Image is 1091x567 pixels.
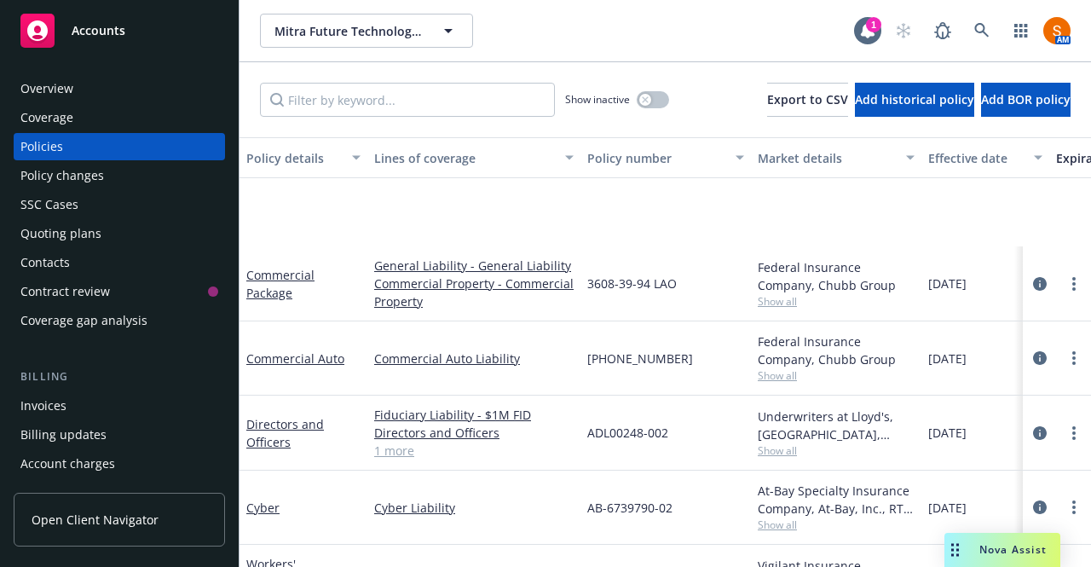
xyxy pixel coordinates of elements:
[1030,274,1050,294] a: circleInformation
[374,350,574,367] a: Commercial Auto Liability
[751,137,921,178] button: Market details
[1030,497,1050,518] a: circleInformation
[767,83,848,117] button: Export to CSV
[944,533,1060,567] button: Nova Assist
[855,83,974,117] button: Add historical policy
[580,137,751,178] button: Policy number
[14,392,225,419] a: Invoices
[758,258,915,294] div: Federal Insurance Company, Chubb Group
[767,91,848,107] span: Export to CSV
[20,421,107,448] div: Billing updates
[14,220,225,247] a: Quoting plans
[758,482,915,518] div: At-Bay Specialty Insurance Company, At-Bay, Inc., RT Specialty Insurance Services, LLC (RSG Speci...
[374,424,574,442] a: Directors and Officers
[1064,274,1084,294] a: more
[374,275,574,310] a: Commercial Property - Commercial Property
[928,424,967,442] span: [DATE]
[1030,423,1050,443] a: circleInformation
[20,392,66,419] div: Invoices
[260,14,473,48] button: Mitra Future Technologies, Inc.
[587,149,725,167] div: Policy number
[72,24,125,38] span: Accounts
[246,267,315,301] a: Commercial Package
[758,518,915,532] span: Show all
[981,91,1071,107] span: Add BOR policy
[246,416,324,450] a: Directors and Officers
[246,500,280,516] a: Cyber
[20,75,73,102] div: Overview
[758,294,915,309] span: Show all
[928,499,967,517] span: [DATE]
[855,91,974,107] span: Add historical policy
[14,421,225,448] a: Billing updates
[20,278,110,305] div: Contract review
[20,249,70,276] div: Contacts
[274,22,422,40] span: Mitra Future Technologies, Inc.
[928,149,1024,167] div: Effective date
[20,133,63,160] div: Policies
[14,133,225,160] a: Policies
[1064,348,1084,368] a: more
[374,499,574,517] a: Cyber Liability
[20,450,115,477] div: Account charges
[374,149,555,167] div: Lines of coverage
[587,499,672,517] span: AB-6739790-02
[921,137,1049,178] button: Effective date
[374,257,574,275] a: General Liability - General Liability
[20,162,104,189] div: Policy changes
[14,307,225,334] a: Coverage gap analysis
[260,83,555,117] input: Filter by keyword...
[1043,17,1071,44] img: photo
[20,104,73,131] div: Coverage
[246,149,342,167] div: Policy details
[1064,497,1084,518] a: more
[32,511,159,529] span: Open Client Navigator
[14,249,225,276] a: Contacts
[758,333,915,368] div: Federal Insurance Company, Chubb Group
[1030,348,1050,368] a: circleInformation
[965,14,999,48] a: Search
[14,162,225,189] a: Policy changes
[979,542,1047,557] span: Nova Assist
[374,406,574,424] a: Fiduciary Liability - $1M FID
[14,104,225,131] a: Coverage
[758,443,915,458] span: Show all
[866,17,881,32] div: 1
[565,92,630,107] span: Show inactive
[20,191,78,218] div: SSC Cases
[1064,423,1084,443] a: more
[246,350,344,367] a: Commercial Auto
[374,442,574,460] a: 1 more
[240,137,367,178] button: Policy details
[14,75,225,102] a: Overview
[981,83,1071,117] button: Add BOR policy
[758,149,896,167] div: Market details
[1004,14,1038,48] a: Switch app
[886,14,921,48] a: Start snowing
[944,533,966,567] div: Drag to move
[928,350,967,367] span: [DATE]
[926,14,960,48] a: Report a Bug
[14,7,225,55] a: Accounts
[587,350,693,367] span: [PHONE_NUMBER]
[20,307,147,334] div: Coverage gap analysis
[758,408,915,443] div: Underwriters at Lloyd's, [GEOGRAPHIC_DATA], [PERSON_NAME] of [GEOGRAPHIC_DATA], RT Specialty Insu...
[20,220,101,247] div: Quoting plans
[587,424,668,442] span: ADL00248-002
[928,275,967,292] span: [DATE]
[14,450,225,477] a: Account charges
[367,137,580,178] button: Lines of coverage
[587,275,677,292] span: 3608-39-94 LAO
[14,191,225,218] a: SSC Cases
[14,278,225,305] a: Contract review
[758,368,915,383] span: Show all
[14,368,225,385] div: Billing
